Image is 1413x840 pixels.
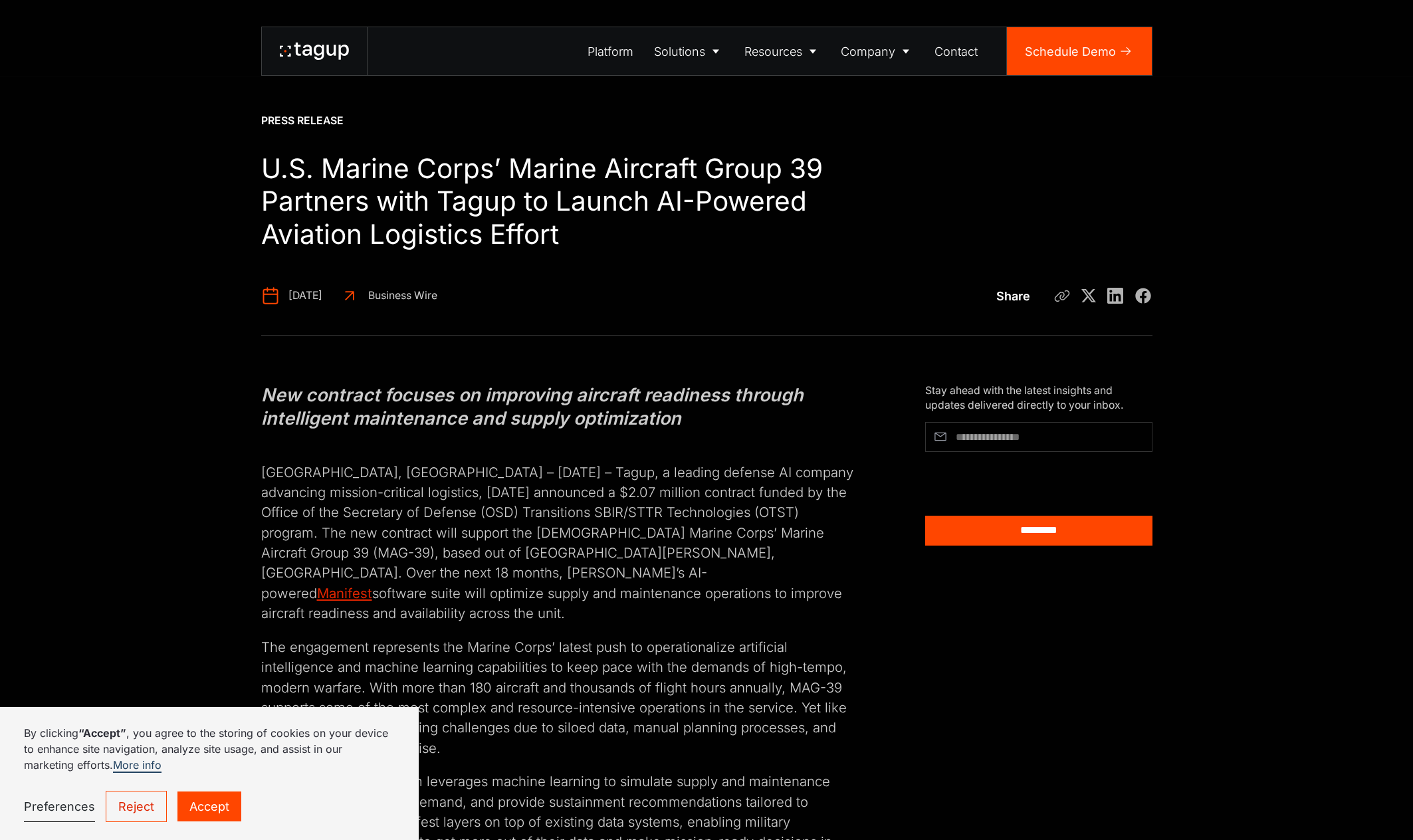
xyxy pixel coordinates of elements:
a: Accept [177,791,241,821]
div: Resources [744,43,802,60]
a: Resources [734,27,831,75]
form: Article Subscribe [925,422,1152,546]
a: More info [113,758,162,773]
strong: “Accept” [78,726,126,740]
div: Schedule Demo [1025,43,1116,60]
div: Solutions [654,43,705,60]
h1: U.S. Marine Corps’ Marine Aircraft Group 39 Partners with Tagup to Launch AI-Powered Aviation Log... [261,152,855,251]
a: Schedule Demo [1007,27,1152,75]
iframe: reCAPTCHA [925,458,1081,498]
p: The engagement represents the Marine Corps’ latest push to operationalize artificial intelligence... [261,637,853,758]
a: Platform [577,27,644,75]
p: [GEOGRAPHIC_DATA], [GEOGRAPHIC_DATA] – [DATE] – Tagup, a leading defense AI company advancing mis... [261,442,853,623]
div: Share [996,287,1030,305]
a: Contact [924,27,988,75]
div: Contact [934,43,978,60]
div: Business Wire [368,288,437,303]
div: Press Release [261,114,344,128]
div: Stay ahead with the latest insights and updates delivered directly to your inbox. [925,383,1152,413]
a: Preferences [24,791,95,822]
a: Manifest [317,585,372,601]
p: By clicking , you agree to the storing of cookies on your device to enhance site navigation, anal... [24,725,395,773]
div: Platform [588,43,633,60]
div: Company [841,43,895,60]
a: Company [831,27,924,75]
a: Solutions [644,27,734,75]
em: New contract focuses on improving aircraft readiness through intelligent maintenance and supply o... [261,384,804,429]
div: [DATE] [288,288,322,303]
a: Reject [106,791,167,822]
a: Business Wire [340,286,437,305]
